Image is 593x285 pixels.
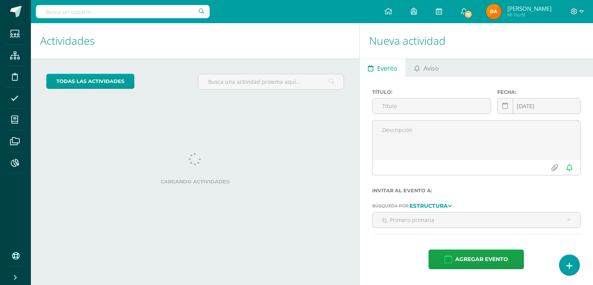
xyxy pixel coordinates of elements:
span: 15 [464,10,473,19]
input: Título [373,98,491,114]
a: todas las Actividades [46,74,134,89]
span: Mi Perfil [507,12,552,18]
a: Estructura [410,203,452,208]
span: Aviso [424,59,439,78]
button: Agregar evento [429,249,524,269]
label: Fecha: [497,89,581,95]
a: Aviso [406,58,447,77]
h1: Nueva actividad [369,23,584,58]
input: Fecha de entrega [498,98,580,114]
span: Agregar evento [455,250,508,269]
input: Busca una actividad próxima aquí... [198,74,343,89]
a: Evento [360,58,406,77]
label: Cargando actividades [46,179,344,185]
img: 82a5943632aca8211823fb2e9800a6c1.png [486,4,502,19]
strong: Estructura [410,202,448,209]
span: Búsqueda por: [372,203,410,209]
span: Evento [377,59,397,78]
label: Título: [372,89,491,95]
label: Invitar al evento a: [372,188,581,193]
h1: Actividades [40,23,350,58]
input: Busca un usuario... [36,5,210,18]
span: [PERSON_NAME] [507,5,552,12]
input: Ej. Primero primaria [373,212,580,227]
